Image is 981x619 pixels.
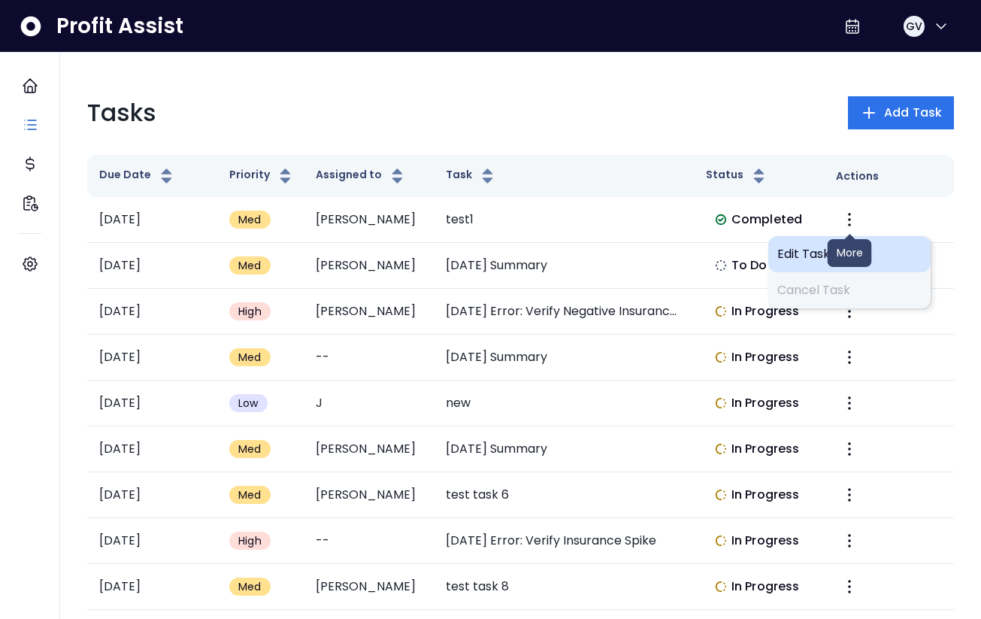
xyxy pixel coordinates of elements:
[238,258,262,273] span: Med
[434,472,694,518] td: test task 6
[434,564,694,610] td: test task 8
[304,426,434,472] td: [PERSON_NAME]
[87,518,217,564] td: [DATE]
[906,19,922,34] span: GV
[229,167,295,185] button: Priority
[304,197,434,243] td: [PERSON_NAME]
[238,212,262,227] span: Med
[731,394,799,412] span: In Progress
[238,350,262,365] span: Med
[836,435,863,463] button: More
[777,281,922,299] span: Cancel Task
[836,527,863,554] button: More
[731,578,799,596] span: In Progress
[304,289,434,335] td: [PERSON_NAME]
[731,348,799,366] span: In Progress
[87,335,217,381] td: [DATE]
[304,243,434,289] td: [PERSON_NAME]
[715,351,727,363] img: In Progress
[731,211,802,229] span: Completed
[777,245,922,263] span: Edit Task
[304,518,434,564] td: --
[87,197,217,243] td: [DATE]
[731,532,799,550] span: In Progress
[238,579,262,594] span: Med
[836,390,863,417] button: More
[434,518,694,564] td: [DATE] Error: Verify Insurance Spike
[238,304,262,319] span: High
[434,197,694,243] td: test1
[836,298,863,325] button: More
[715,397,727,409] img: In Progress
[836,206,863,233] button: More
[87,426,217,472] td: [DATE]
[87,289,217,335] td: [DATE]
[731,486,799,504] span: In Progress
[316,167,407,185] button: Assigned to
[731,302,799,320] span: In Progress
[715,259,727,272] img: Not yet Started
[715,581,727,593] img: In Progress
[836,481,863,508] button: More
[238,441,262,457] span: Med
[304,335,434,381] td: --
[715,305,727,317] img: In Progress
[87,381,217,426] td: [DATE]
[99,167,176,185] button: Due Date
[828,239,872,267] div: More
[434,426,694,472] td: [DATE] Summary
[434,335,694,381] td: [DATE] Summary
[238,487,262,502] span: Med
[87,564,217,610] td: [DATE]
[87,472,217,518] td: [DATE]
[56,13,183,40] span: Profit Assist
[715,443,727,455] img: In Progress
[87,95,156,131] p: Tasks
[434,243,694,289] td: [DATE] Summary
[715,535,727,547] img: In Progress
[434,289,694,335] td: [DATE] Error: Verify Negative Insurance Payment
[715,214,727,226] img: Completed
[836,573,863,600] button: More
[238,533,262,548] span: High
[884,104,942,122] span: Add Task
[731,256,768,275] span: To Do
[824,155,954,197] th: Actions
[304,564,434,610] td: [PERSON_NAME]
[706,167,768,185] button: Status
[731,440,799,458] span: In Progress
[304,472,434,518] td: [PERSON_NAME]
[238,396,259,411] span: Low
[768,236,931,308] div: More
[848,96,954,129] button: Add Task
[446,167,497,185] button: Task
[715,489,727,501] img: In Progress
[434,381,694,426] td: new
[304,381,434,426] td: J
[836,344,863,371] button: More
[87,243,217,289] td: [DATE]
